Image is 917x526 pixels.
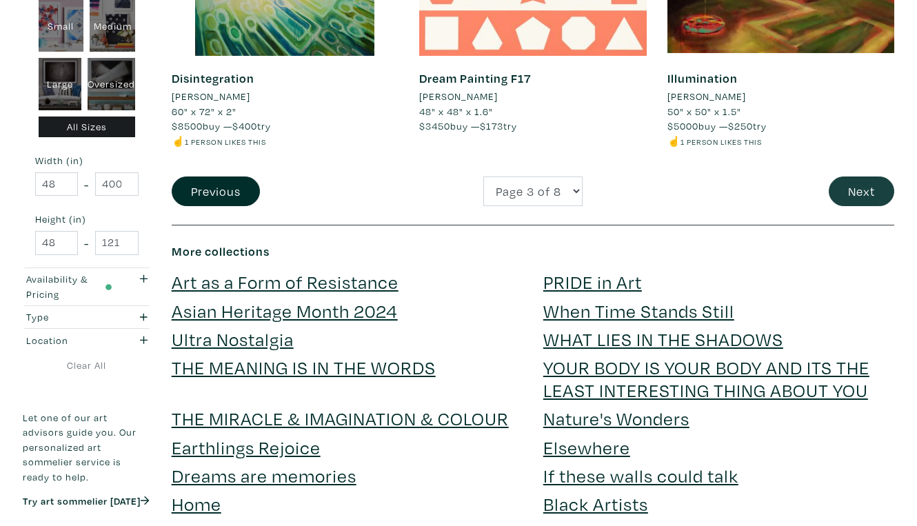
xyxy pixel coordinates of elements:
li: [PERSON_NAME] [667,89,746,104]
span: buy — try [172,119,271,132]
a: [PERSON_NAME] [172,89,399,104]
div: Oversized [88,58,135,110]
li: [PERSON_NAME] [172,89,250,104]
div: All Sizes [39,116,136,137]
li: ☝️ [172,134,399,149]
a: Disintegration [172,70,254,86]
small: Width (in) [35,156,139,165]
a: Ultra Nostalgia [172,327,294,351]
span: - [84,174,89,193]
a: Elsewhere [543,435,630,459]
a: YOUR BODY IS YOUR BODY AND ITS THE LEAST INTERESTING THING ABOUT YOU [543,355,869,401]
a: Clear All [23,357,151,372]
small: 1 person likes this [681,136,762,147]
button: Previous [172,176,260,206]
button: Type [23,305,151,328]
span: 48" x 48" x 1.6" [419,105,493,118]
span: 60" x 72" x 2" [172,105,236,118]
a: THE MIRACLE & IMAGINATION & COLOUR [172,406,509,430]
a: When Time Stands Still [543,299,734,323]
a: If these walls could talk [543,463,738,487]
small: 1 person likes this [185,136,266,147]
span: - [84,233,89,252]
span: $8500 [172,119,203,132]
span: $250 [728,119,753,132]
a: Black Artists [543,492,648,516]
li: [PERSON_NAME] [419,89,498,104]
span: buy — try [667,119,767,132]
button: Next [829,176,894,206]
div: Large [39,58,82,110]
div: Availability & Pricing [26,272,112,301]
div: Location [26,332,112,347]
button: Availability & Pricing [23,267,151,305]
a: Dream Painting F17 [419,70,531,86]
a: [PERSON_NAME] [419,89,646,104]
span: $5000 [667,119,698,132]
a: Asian Heritage Month 2024 [172,299,398,323]
small: Height (in) [35,214,139,224]
h6: More collections [172,244,894,259]
a: THE MEANING IS IN THE WORDS [172,355,436,379]
button: Location [23,329,151,352]
span: $173 [480,119,503,132]
a: WHAT LIES IN THE SHADOWS [543,327,783,351]
a: Illumination [667,70,738,86]
a: Try art sommelier [DATE] [23,494,150,507]
a: Nature's Wonders [543,406,689,430]
a: Dreams are memories [172,463,356,487]
a: [PERSON_NAME] [667,89,894,104]
a: Art as a Form of Resistance [172,270,399,294]
a: Earthlings Rejoice [172,435,321,459]
span: $3450 [419,119,450,132]
a: Home [172,492,221,516]
a: PRIDE in Art [543,270,642,294]
span: $400 [232,119,257,132]
li: ☝️ [667,134,894,149]
p: Let one of our art advisors guide you. Our personalized art sommelier service is ready to help. [23,409,151,484]
div: Type [26,310,112,325]
span: 50" x 50" x 1.5" [667,105,741,118]
span: buy — try [419,119,517,132]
